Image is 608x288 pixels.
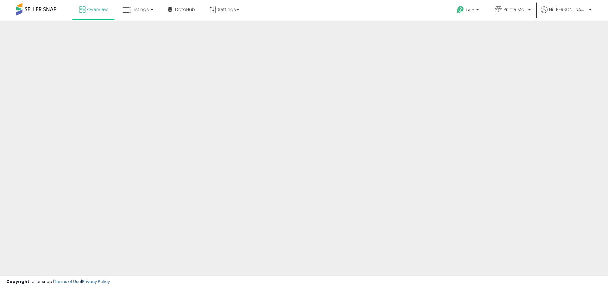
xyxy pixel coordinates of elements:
[503,6,526,13] span: Prime Mall
[549,6,587,13] span: Hi [PERSON_NAME]
[132,6,149,13] span: Listings
[466,7,474,13] span: Help
[87,6,108,13] span: Overview
[54,279,81,285] a: Terms of Use
[6,279,110,285] div: seller snap | |
[175,6,195,13] span: DataHub
[456,6,464,14] i: Get Help
[6,279,29,285] strong: Copyright
[452,1,485,21] a: Help
[541,6,592,21] a: Hi [PERSON_NAME]
[82,279,110,285] a: Privacy Policy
